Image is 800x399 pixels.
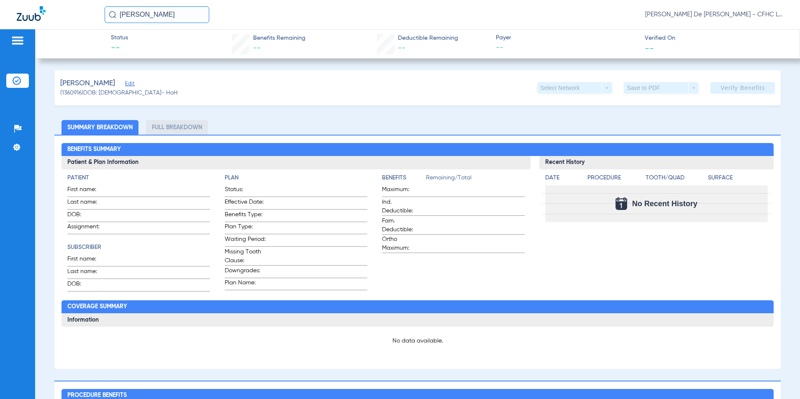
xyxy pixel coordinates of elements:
[426,174,525,185] span: Remaining/Total
[125,81,133,89] span: Edit
[545,174,580,182] h4: Date
[708,174,767,182] h4: Surface
[587,174,643,185] app-breakdown-title: Procedure
[398,34,458,43] span: Deductible Remaining
[646,174,705,182] h4: Tooth/Quad
[253,44,261,52] span: --
[615,197,627,210] img: Calendar
[67,280,108,291] span: DOB:
[382,174,426,182] h4: Benefits
[646,174,705,185] app-breakdown-title: Tooth/Quad
[109,11,116,18] img: Search Icon
[67,337,768,345] p: No data available.
[225,235,266,246] span: Waiting Period:
[496,43,638,53] span: --
[539,156,774,169] h3: Recent History
[62,313,774,327] h3: Information
[645,43,654,52] span: --
[225,266,266,278] span: Downgrades:
[60,89,178,97] span: (1360916) DOB: [DEMOGRAPHIC_DATA] - HoH
[382,185,423,197] span: Maximum:
[225,210,266,222] span: Benefits Type:
[67,210,108,222] span: DOB:
[253,34,305,43] span: Benefits Remaining
[111,33,128,42] span: Status
[146,120,208,135] li: Full Breakdown
[496,33,638,42] span: Payer
[67,185,108,197] span: First name:
[225,198,266,209] span: Effective Date:
[382,174,426,185] app-breakdown-title: Benefits
[17,6,46,21] img: Zuub Logo
[225,248,266,265] span: Missing Tooth Clause:
[382,217,423,234] span: Fam. Deductible:
[587,174,643,182] h4: Procedure
[62,120,138,135] li: Summary Breakdown
[632,199,697,208] span: No Recent History
[398,44,405,52] span: --
[11,36,24,46] img: hamburger-icon
[105,6,209,23] input: Search for patients
[67,174,210,182] h4: Patient
[67,223,108,234] span: Assignment:
[67,243,210,252] h4: Subscriber
[67,267,108,279] span: Last name:
[645,10,783,19] span: [PERSON_NAME] De [PERSON_NAME] - CFHC Lake Wales Dental
[545,174,580,185] app-breakdown-title: Date
[225,174,367,182] h4: Plan
[225,185,266,197] span: Status:
[60,78,115,89] span: [PERSON_NAME]
[758,359,800,399] iframe: Chat Widget
[62,300,774,314] h2: Coverage Summary
[225,223,266,234] span: Plan Type:
[645,34,787,43] span: Verified On
[382,198,423,215] span: Ind. Deductible:
[62,143,774,156] h2: Benefits Summary
[382,235,423,253] span: Ortho Maximum:
[62,156,530,169] h3: Patient & Plan Information
[67,255,108,266] span: First name:
[111,43,128,54] span: --
[225,279,266,290] span: Plan Name:
[67,198,108,209] span: Last name:
[708,174,767,185] app-breakdown-title: Surface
